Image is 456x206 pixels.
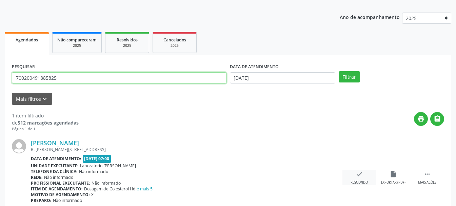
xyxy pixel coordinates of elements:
[417,115,425,123] i: print
[31,192,90,198] b: Motivo de agendamento:
[430,112,444,126] button: 
[414,112,428,126] button: print
[12,112,79,119] div: 1 item filtrado
[79,169,108,174] span: Não informado
[340,13,400,21] p: Ano de acompanhamento
[31,139,79,147] a: [PERSON_NAME]
[31,147,342,152] div: R. [PERSON_NAME][STREET_ADDRESS]
[12,62,35,72] label: PESQUISAR
[91,192,94,198] span: X
[339,71,360,83] button: Filtrar
[230,62,279,72] label: DATA DE ATENDIMENTO
[31,180,90,186] b: Profissional executante:
[137,186,153,192] a: e mais 5
[12,93,52,105] button: Mais filtroskeyboard_arrow_down
[423,170,431,178] i: 
[158,43,192,48] div: 2025
[381,180,405,185] div: Exportar (PDF)
[44,174,73,180] span: Não informado
[57,37,97,43] span: Não compareceram
[390,170,397,178] i: insert_drive_file
[31,169,78,174] b: Telefone da clínica:
[117,37,138,43] span: Resolvidos
[12,126,79,132] div: Página 1 de 1
[31,163,79,169] b: Unidade executante:
[83,155,111,163] span: [DATE] 07:00
[12,139,26,153] img: img
[92,180,121,186] span: Não informado
[351,180,368,185] div: Resolvido
[84,186,153,192] span: Dosagem de Colesterol Hdl
[31,186,83,192] b: Item de agendamento:
[53,198,82,203] span: Não informado
[57,43,97,48] div: 2025
[163,37,186,43] span: Cancelados
[16,37,38,43] span: Agendados
[41,95,48,103] i: keyboard_arrow_down
[12,72,226,84] input: Nome, CNS
[31,174,43,180] b: Rede:
[434,115,441,123] i: 
[418,180,436,185] div: Mais ações
[31,198,52,203] b: Preparo:
[80,163,136,169] span: Laboratorio [PERSON_NAME]
[31,156,81,162] b: Data de atendimento:
[230,72,335,84] input: Selecione um intervalo
[356,170,363,178] i: check
[12,119,79,126] div: de
[18,119,79,126] strong: 512 marcações agendadas
[110,43,144,48] div: 2025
